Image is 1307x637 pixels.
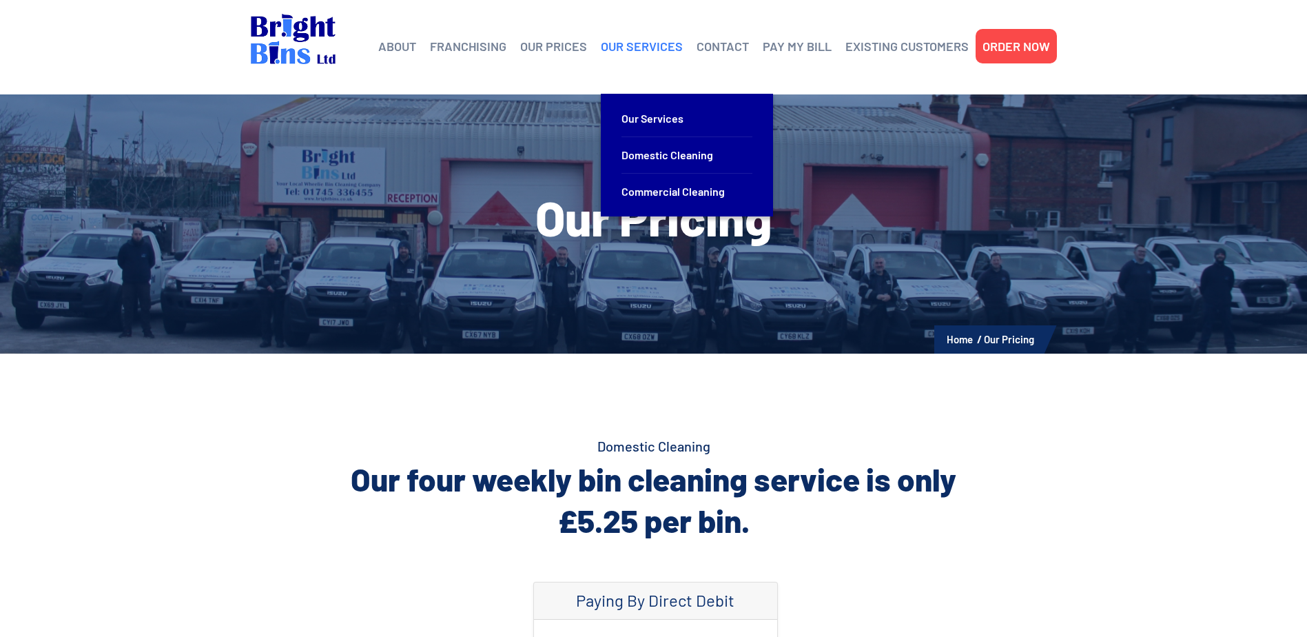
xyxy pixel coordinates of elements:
[621,174,752,210] a: Commercial Cleaning
[601,36,683,57] a: OUR SERVICES
[621,101,752,137] a: Our Services
[430,36,506,57] a: FRANCHISING
[845,36,969,57] a: EXISTING CUSTOMERS
[378,36,416,57] a: ABOUT
[251,436,1057,456] h4: Domestic Cleaning
[621,137,752,174] a: Domestic Cleaning
[697,36,749,57] a: CONTACT
[982,36,1050,57] a: ORDER NOW
[251,458,1057,541] h2: Our four weekly bin cleaning service is only £5.25 per bin.
[984,330,1034,348] li: Our Pricing
[548,591,763,611] h4: Paying By Direct Debit
[947,333,973,345] a: Home
[520,36,587,57] a: OUR PRICES
[251,193,1057,241] h1: Our Pricing
[763,36,832,57] a: PAY MY BILL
